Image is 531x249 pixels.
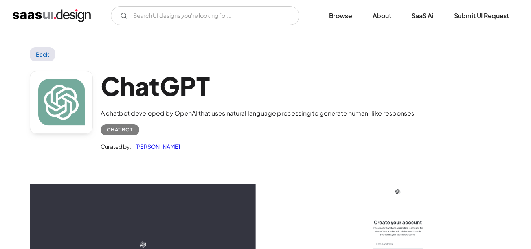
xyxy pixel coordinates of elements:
a: home [13,9,91,22]
a: [PERSON_NAME] [131,142,180,151]
input: Search UI designs you're looking for... [111,6,299,25]
h1: ChatGPT [101,71,414,101]
a: Submit UI Request [445,7,518,24]
form: Email Form [111,6,299,25]
a: SaaS Ai [402,7,443,24]
div: Curated by: [101,142,131,151]
div: Chat Bot [107,125,133,135]
a: About [363,7,401,24]
div: A chatbot developed by OpenAI that uses natural language processing to generate human-like responses [101,109,414,118]
a: Back [30,47,55,61]
a: Browse [320,7,362,24]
